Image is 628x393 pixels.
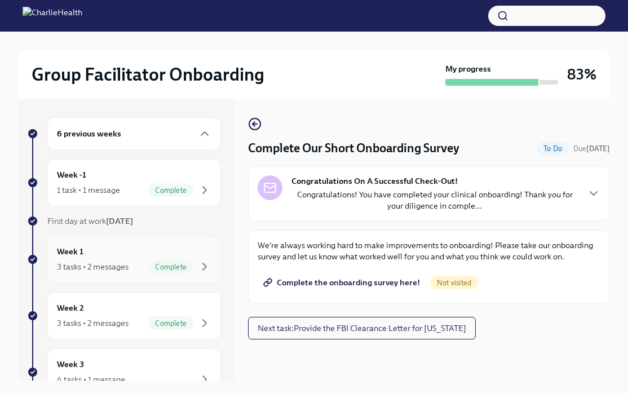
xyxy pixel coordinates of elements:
[27,215,221,227] a: First day at work[DATE]
[258,271,428,294] a: Complete the onboarding survey here!
[291,175,458,187] strong: Congratulations On A Successful Check-Out!
[27,236,221,283] a: Week 13 tasks • 2 messagesComplete
[32,63,264,86] h2: Group Facilitator Onboarding
[248,317,476,339] button: Next task:Provide the FBI Clearance Letter for [US_STATE]
[248,140,459,157] h4: Complete Our Short Onboarding Survey
[586,144,610,153] strong: [DATE]
[23,7,82,25] img: CharlieHealth
[27,292,221,339] a: Week 23 tasks • 2 messagesComplete
[57,317,129,329] div: 3 tasks • 2 messages
[57,169,86,181] h6: Week -1
[57,374,125,385] div: 4 tasks • 1 message
[573,143,610,154] span: September 2nd, 2025 10:00
[27,159,221,206] a: Week -11 task • 1 messageComplete
[445,63,491,74] strong: My progress
[537,144,569,153] span: To Do
[57,184,120,196] div: 1 task • 1 message
[57,245,83,258] h6: Week 1
[148,186,193,195] span: Complete
[57,302,84,314] h6: Week 2
[567,64,596,85] h3: 83%
[258,240,600,262] p: We're always working hard to make improvements to onboarding! Please take our onboarding survey a...
[430,279,478,287] span: Not visited
[47,117,221,150] div: 6 previous weeks
[57,358,84,370] h6: Week 3
[148,319,193,328] span: Complete
[266,277,420,288] span: Complete the onboarding survey here!
[291,189,578,211] p: Congratulations! You have completed your clinical onboarding! Thank you for your diligence in com...
[258,323,466,334] span: Next task : Provide the FBI Clearance Letter for [US_STATE]
[47,216,133,226] span: First day at work
[57,127,121,140] h6: 6 previous weeks
[106,216,133,226] strong: [DATE]
[573,144,610,153] span: Due
[148,263,193,271] span: Complete
[57,261,129,272] div: 3 tasks • 2 messages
